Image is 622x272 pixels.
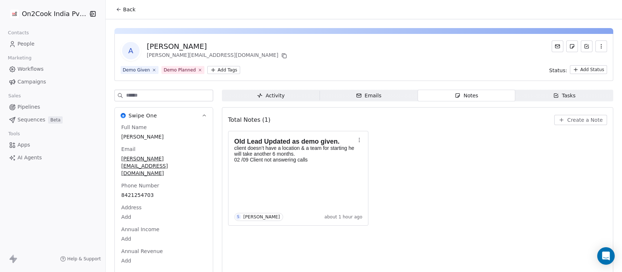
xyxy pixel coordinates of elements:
span: Campaigns [17,78,46,86]
span: [PERSON_NAME][EMAIL_ADDRESS][DOMAIN_NAME] [121,155,206,177]
button: Swipe OneSwipe One [115,108,213,124]
span: Phone Number [120,182,161,189]
a: Pipelines [6,101,99,113]
span: People [17,40,35,48]
a: Help & Support [60,256,101,262]
div: [PERSON_NAME] [243,214,280,219]
span: Sequences [17,116,45,124]
span: Marketing [5,53,35,63]
span: Tools [5,128,23,139]
a: Apps [6,139,99,151]
button: On2Cook India Pvt. Ltd. [9,8,83,20]
span: Add [121,257,206,264]
span: Add [121,235,206,242]
button: Back [112,3,140,16]
img: on2cook%20logo-04%20copy.jpg [10,9,19,18]
span: 8421254703 [121,191,206,199]
span: On2Cook India Pvt. Ltd. [22,9,86,19]
div: S [237,214,239,220]
button: Create a Note [554,115,607,125]
span: Contacts [5,27,32,38]
img: Swipe One [121,113,126,118]
div: [PERSON_NAME][EMAIL_ADDRESS][DOMAIN_NAME] [147,51,289,60]
a: Campaigns [6,76,99,88]
span: Workflows [17,65,44,73]
span: about 1 hour ago [324,214,362,220]
div: Activity [257,92,285,100]
span: Create a Note [567,116,603,124]
a: People [6,38,99,50]
button: Add Status [570,65,607,74]
div: Demo Planned [164,67,196,73]
span: Sales [5,90,24,101]
span: Email [120,145,137,153]
div: Emails [356,92,382,100]
span: Full Name [120,124,148,131]
div: Tasks [553,92,576,100]
span: A [122,42,140,59]
span: Annual Income [120,226,161,233]
button: Add Tags [207,66,240,74]
span: Total Notes (1) [228,116,270,124]
a: SequencesBeta [6,114,99,126]
span: Apps [17,141,30,149]
span: Add [121,213,206,221]
div: Open Intercom Messenger [597,247,615,265]
span: Help & Support [67,256,101,262]
span: AI Agents [17,154,42,162]
span: Annual Revenue [120,248,164,255]
span: Status: [549,67,567,74]
a: AI Agents [6,152,99,164]
div: [PERSON_NAME] [147,41,289,51]
a: Workflows [6,63,99,75]
p: client doesn’t have a location & a team for starting he will take another 6 months. 02 /09 Client... [234,145,355,163]
h1: Old Lead Updated as demo given. [234,138,355,145]
span: Address [120,204,143,211]
span: Back [123,6,136,13]
span: Pipelines [17,103,40,111]
span: Swipe One [129,112,157,119]
span: Beta [48,116,63,124]
div: Demo Given [123,67,150,73]
span: [PERSON_NAME] [121,133,206,140]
